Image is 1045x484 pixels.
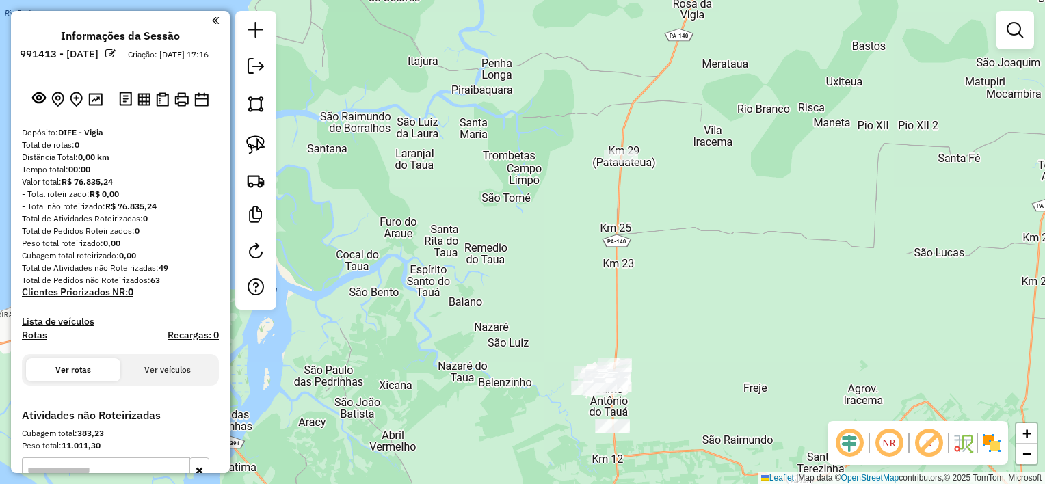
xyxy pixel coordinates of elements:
[22,200,219,213] div: - Total não roteirizado:
[22,427,219,440] div: Cubagem total:
[1001,16,1029,44] a: Exibir filtros
[85,90,105,108] button: Otimizar todas as rotas
[212,12,219,28] a: Clique aqui para minimizar o painel
[77,428,104,438] strong: 383,23
[598,358,632,372] div: Atividade não roteirizada - COMERCIAL SUPER POIN
[242,237,269,268] a: Reroteirizar Sessão
[22,330,47,341] a: Rotas
[596,420,630,433] div: Atividade não roteirizada - DEP. DA LOIRA
[49,89,67,110] button: Centralizar mapa no depósito ou ponto de apoio
[242,16,269,47] a: Nova sessão e pesquisa
[586,373,620,387] div: Atividade não roteirizada - DEPOSITO DHONATAN
[22,126,219,139] div: Depósito:
[153,90,172,109] button: Visualizar Romaneio
[68,164,90,174] strong: 00:00
[873,427,905,459] span: Ocultar NR
[594,379,628,392] div: Atividade não roteirizada - MD MEIO DIA
[61,29,180,42] h4: Informações da Sessão
[29,88,49,110] button: Exibir sessão original
[604,150,638,163] div: Atividade não roteirizada - Deposito Ferreira
[981,432,1003,454] img: Exibir/Ocultar setores
[22,176,219,188] div: Valor total:
[1022,425,1031,442] span: +
[761,473,794,483] a: Leaflet
[242,201,269,232] a: Criar modelo
[122,49,214,61] div: Criação: [DATE] 17:16
[75,139,79,150] strong: 0
[105,201,157,211] strong: R$ 76.835,24
[242,53,269,83] a: Exportar sessão
[20,48,98,60] h6: 991413 - [DATE]
[168,330,219,341] h4: Recargas: 0
[67,89,85,110] button: Adicionar Atividades
[22,440,219,452] div: Peso total:
[22,286,219,298] h4: Clientes Priorizados NR:
[22,409,219,422] h4: Atividades não Roteirizadas
[583,383,617,396] div: Atividade não roteirizada - GORETE MERCANTIL
[22,250,219,262] div: Cubagem total roteirizado:
[22,237,219,250] div: Peso total roteirizado:
[143,213,148,224] strong: 0
[595,419,629,433] div: Atividade não roteirizada - DEP. DA LOIRA
[150,275,160,285] strong: 63
[578,373,612,387] div: Atividade não roteirizada - DEPOSITO ROSA E DUNG
[796,473,798,483] span: |
[246,94,265,113] img: Selecionar atividades - polígono
[22,139,219,151] div: Total de rotas:
[103,238,120,248] strong: 0,00
[120,358,215,381] button: Ver veículos
[241,165,271,196] a: Criar rota
[58,127,103,137] strong: DIFE - Vigia
[78,152,109,162] strong: 0,00 km
[841,473,899,483] a: OpenStreetMap
[62,176,113,187] strong: R$ 76.835,24
[596,373,631,386] div: Atividade não roteirizada - Resto da Zefa
[22,188,219,200] div: - Total roteirizado:
[159,263,168,273] strong: 49
[597,362,631,376] div: Atividade não roteirizada - Deposito do Baixinho
[22,274,219,286] div: Total de Pedidos não Roteirizados:
[26,358,120,381] button: Ver rotas
[574,366,609,379] div: Atividade não roteirizada - MERCADINHO PRECO BAI
[128,286,133,298] strong: 0
[90,189,119,199] strong: R$ 0,00
[583,377,617,390] div: Atividade não roteirizada - bar alto astral
[22,225,219,237] div: Total de Pedidos Roteirizados:
[22,151,219,163] div: Distância Total:
[571,381,605,395] div: Atividade não roteirizada - EMPREENDIMENTO NS
[1016,423,1037,444] a: Zoom in
[593,378,627,392] div: Atividade não roteirizada - MD MEIO DIA
[246,135,265,154] img: Selecionar atividades - laço
[172,90,191,109] button: Imprimir Rotas
[585,369,619,383] div: Atividade não roteirizada - EDUARDO PINHEIRO
[22,163,219,176] div: Tempo total:
[595,372,629,386] div: Atividade não roteirizada - Resto da Zefa
[22,262,219,274] div: Total de Atividades não Roteirizadas:
[758,472,1045,484] div: Map data © contributors,© 2025 TomTom, Microsoft
[62,440,101,451] strong: 11.011,30
[585,371,620,385] div: Atividade não roteirizada - mercadinho Oriental
[116,89,135,110] button: Logs desbloquear sessão
[592,374,626,388] div: Atividade não roteirizada - LUISA HELEN
[135,90,153,108] button: Visualizar relatório de Roteirização
[119,250,136,260] strong: 0,00
[952,432,974,454] img: Fluxo de ruas
[22,316,219,327] h4: Lista de veículos
[1022,445,1031,462] span: −
[191,90,211,109] button: Disponibilidade de veículos
[246,171,265,190] img: Criar rota
[22,213,219,225] div: Total de Atividades Roteirizadas:
[105,49,116,59] em: Alterar nome da sessão
[912,427,945,459] span: Exibir rótulo
[833,427,866,459] span: Ocultar deslocamento
[1016,444,1037,464] a: Zoom out
[135,226,140,236] strong: 0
